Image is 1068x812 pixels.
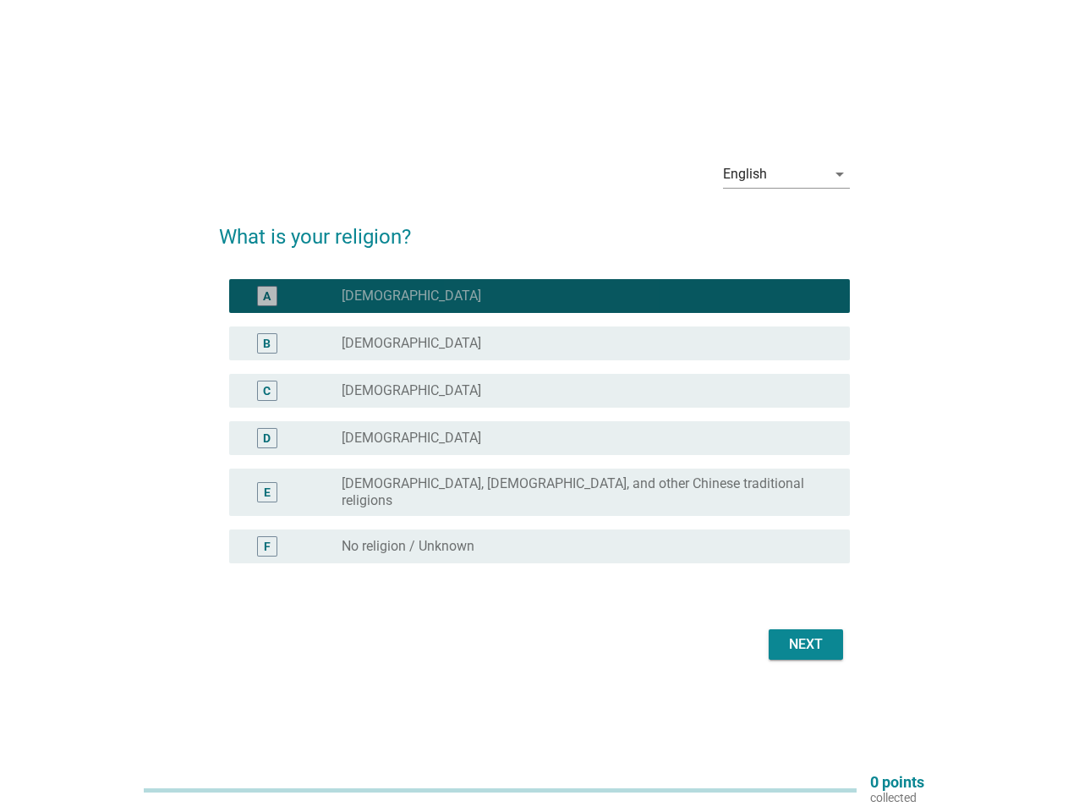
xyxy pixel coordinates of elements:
[342,335,481,352] label: [DEMOGRAPHIC_DATA]
[870,775,924,790] p: 0 points
[263,335,271,353] div: B
[264,484,271,502] div: E
[769,629,843,660] button: Next
[723,167,767,182] div: English
[263,430,271,447] div: D
[264,538,271,556] div: F
[830,164,850,184] i: arrow_drop_down
[870,790,924,805] p: collected
[263,288,271,305] div: A
[342,288,481,304] label: [DEMOGRAPHIC_DATA]
[342,538,474,555] label: No religion / Unknown
[342,475,823,509] label: [DEMOGRAPHIC_DATA], [DEMOGRAPHIC_DATA], and other Chinese traditional religions
[342,430,481,447] label: [DEMOGRAPHIC_DATA]
[342,382,481,399] label: [DEMOGRAPHIC_DATA]
[263,382,271,400] div: C
[219,205,850,252] h2: What is your religion?
[782,634,830,655] div: Next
